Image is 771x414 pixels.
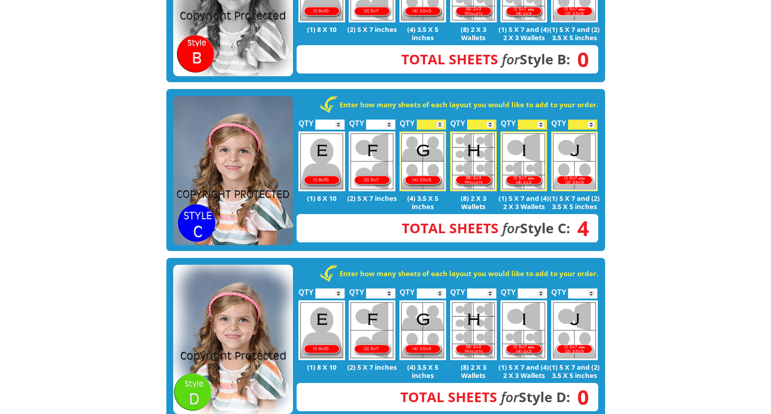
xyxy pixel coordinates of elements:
p: (1) 5 X 7 and (4) 2 X 3 Wallets [499,25,549,42]
p: (1) 5 X 7 and (2) 3.5 X 5 inches [549,363,600,379]
em: for [501,388,519,406]
p: (8) 2 X 3 Wallets [448,363,499,379]
p: (2) 5 X 7 inches [347,25,398,33]
p: (8) 2 X 3 Wallets [448,194,499,210]
em: for [502,219,520,237]
label: QTY [298,278,314,301]
img: H [450,131,497,191]
p: (2) 5 X 7 inches [347,194,398,202]
img: J [551,131,598,191]
img: G [399,300,446,360]
label: QTY [349,110,364,132]
strong: Enter how many sheets of each layout you would like to add to your order. [340,100,598,109]
strong: Style D: [400,388,570,406]
label: QTY [501,278,516,301]
label: QTY [501,110,516,132]
p: (1) 5 X 7 and (4) 2 X 3 Wallets [499,194,549,210]
p: (4) 3.5 X 5 inches [398,194,448,210]
em: for [502,50,520,68]
img: H [450,300,497,360]
p: (1) 5 X 7 and (2) 3.5 X 5 inches [549,25,600,42]
p: (1) 5 X 7 and (4) 2 X 3 Wallets [499,363,549,379]
label: QTY [400,278,415,301]
img: J [551,300,598,360]
span: 4 [570,223,589,233]
span: Total Sheets [400,388,497,406]
span: Total Sheets [401,50,498,68]
img: I [500,131,547,191]
label: QTY [551,110,566,132]
span: 0 [570,392,589,402]
img: STYLE C [173,96,293,246]
img: I [500,300,547,360]
p: (8) 2 X 3 Wallets [448,25,499,42]
label: QTY [450,278,465,301]
img: E [298,131,345,191]
label: QTY [450,110,465,132]
img: G [399,131,446,191]
label: QTY [349,278,364,301]
span: Total Sheets [402,219,499,237]
p: (2) 5 X 7 inches [347,363,398,371]
p: (1) 8 X 10 [297,25,347,33]
p: (1) 8 X 10 [297,194,347,202]
p: (1) 5 X 7 and (2) 3.5 X 5 inches [549,194,600,210]
span: 0 [570,54,589,64]
label: QTY [298,110,314,132]
p: (1) 8 X 10 [297,363,347,371]
img: F [349,131,395,191]
label: QTY [551,278,566,301]
strong: Style C: [402,219,570,237]
p: (4) 3.5 X 5 inches [398,25,448,42]
img: F [349,300,395,360]
strong: Style B: [401,50,570,68]
img: E [298,300,345,360]
strong: Enter how many sheets of each layout you would like to add to your order. [340,269,598,278]
label: QTY [400,110,415,132]
p: (4) 3.5 X 5 inches [398,363,448,379]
